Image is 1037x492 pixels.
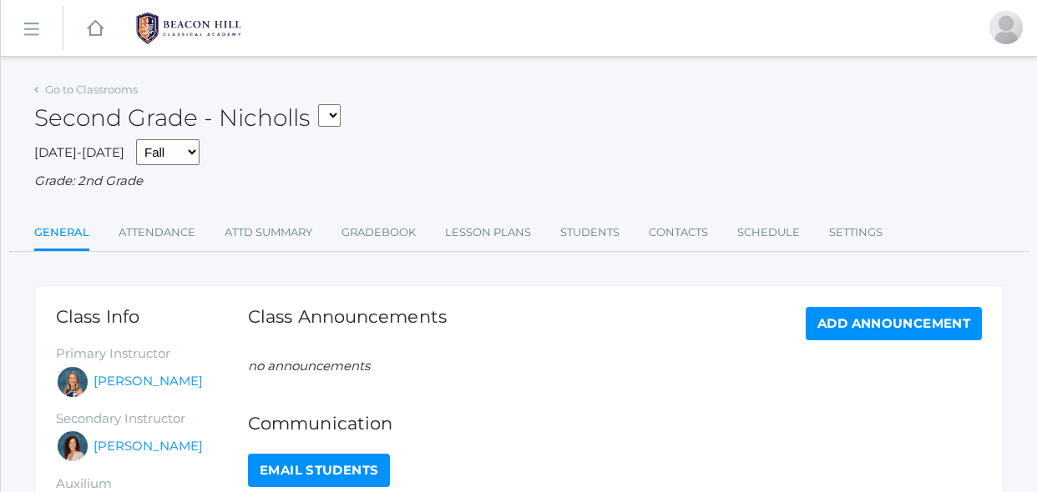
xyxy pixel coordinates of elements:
img: 1_BHCALogos-05.png [126,8,251,49]
a: Schedule [737,216,800,249]
a: Attendance [119,216,195,249]
a: Lesson Plans [445,216,531,249]
a: Email Students [248,454,390,487]
a: Contacts [649,216,708,249]
a: General [34,216,89,252]
h1: Communication [248,414,982,433]
div: Sarah Armstrong [989,11,1023,44]
h2: Second Grade - Nicholls [34,105,341,131]
h5: Secondary Instructor [56,412,248,426]
span: [DATE]-[DATE] [34,144,124,160]
a: Students [560,216,620,249]
h5: Primary Instructor [56,347,248,361]
a: Add Announcement [806,307,982,340]
div: Courtney Nicholls [56,365,89,399]
div: Cari Burke [56,429,89,463]
a: [PERSON_NAME] [94,437,203,456]
a: Go to Classrooms [45,83,138,96]
a: [PERSON_NAME] [94,372,203,391]
a: Settings [829,216,883,249]
a: Gradebook [341,216,416,249]
h1: Class Info [56,307,248,326]
em: no announcements [248,358,370,374]
a: Attd Summary [225,216,312,249]
h5: Auxilium [56,477,248,491]
div: Grade: 2nd Grade [34,172,1004,191]
h1: Class Announcements [248,307,447,336]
